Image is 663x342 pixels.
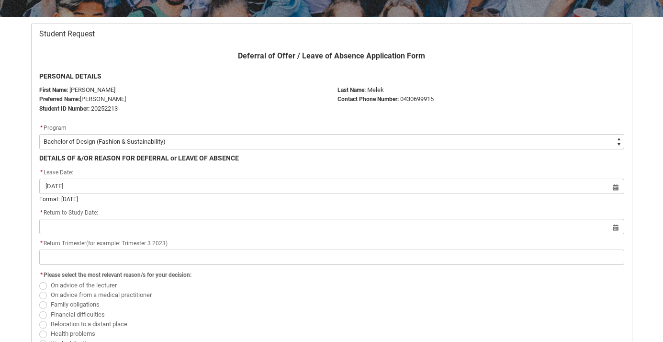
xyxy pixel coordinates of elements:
[400,95,434,103] span: 0430699915
[39,96,80,103] strong: Preferred Name:
[40,240,43,247] abbr: required
[337,87,366,93] b: Last Name:
[39,240,168,247] span: Return Trimester(for example: Trimester 3 2023)
[39,169,73,176] span: Leave Date:
[51,301,100,308] span: Family obligations
[51,320,127,328] span: Relocation to a distant place
[40,209,43,216] abbr: required
[337,96,399,103] b: Contact Phone Number:
[40,125,43,131] abbr: required
[44,125,67,131] span: Program
[51,291,152,298] span: On advice from a medical practitioner
[39,104,326,114] p: 20252213
[39,72,101,80] b: PERSONAL DETAILS
[39,87,68,93] strong: First Name:
[40,272,43,278] abbr: required
[39,154,239,162] b: DETAILS OF &/OR REASON FOR DEFERRAL or LEAVE OF ABSENCE
[40,169,43,176] abbr: required
[337,85,624,95] p: Melek
[44,272,191,278] span: Please select the most relevant reason/s for your decision:
[238,51,425,60] b: Deferral of Offer / Leave of Absence Application Form
[39,105,90,112] strong: Student ID Number:
[51,330,95,337] span: Health problems
[51,311,105,318] span: Financial difficulties
[51,282,117,289] span: On advice of the lecturer
[39,85,326,95] p: [PERSON_NAME]
[39,29,95,39] span: Student Request
[80,95,126,103] span: [PERSON_NAME]
[39,209,98,216] span: Return to Study Date:
[39,195,624,204] div: Format: [DATE]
